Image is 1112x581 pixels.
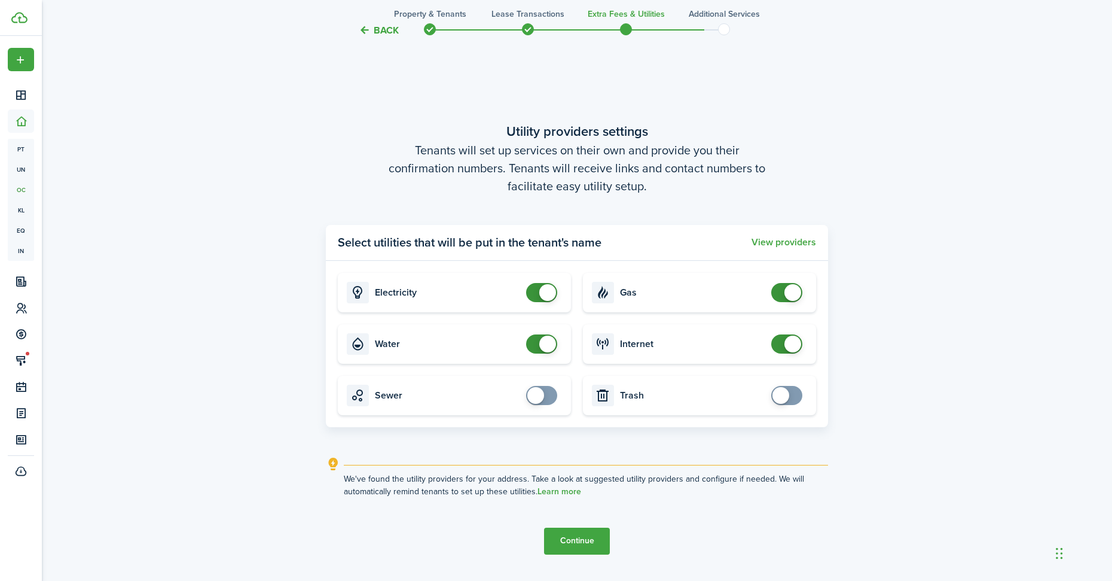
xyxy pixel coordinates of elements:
card-title: Electricity [375,287,520,298]
card-title: Water [375,339,520,349]
h3: Extra fees & Utilities [588,8,665,20]
a: eq [8,220,34,241]
explanation-description: We've found the utility providers for your address. Take a look at suggested utility providers an... [344,473,828,498]
img: TenantCloud [11,12,28,23]
panel-main-title: Select utilities that will be put in the tenant's name [338,233,601,251]
card-title: Gas [620,287,765,298]
h3: Additional Services [689,8,760,20]
button: Continue [544,528,610,555]
a: pt [8,139,34,159]
button: View providers [751,237,816,248]
i: outline [326,457,341,472]
button: Back [359,24,399,36]
h3: Lease Transactions [491,8,564,20]
wizard-step-header-title: Utility providers settings [326,121,828,141]
a: Learn more [537,487,581,497]
button: Open menu [8,48,34,71]
wizard-step-header-description: Tenants will set up services on their own and provide you their confirmation numbers. Tenants wil... [326,141,828,195]
card-title: Trash [620,390,765,401]
h3: Property & Tenants [394,8,466,20]
card-title: Sewer [375,390,520,401]
a: kl [8,200,34,220]
card-title: Internet [620,339,765,349]
iframe: Chat Widget [913,452,1112,581]
div: Drag [1056,536,1063,571]
a: in [8,241,34,261]
a: oc [8,180,34,200]
a: un [8,159,34,180]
